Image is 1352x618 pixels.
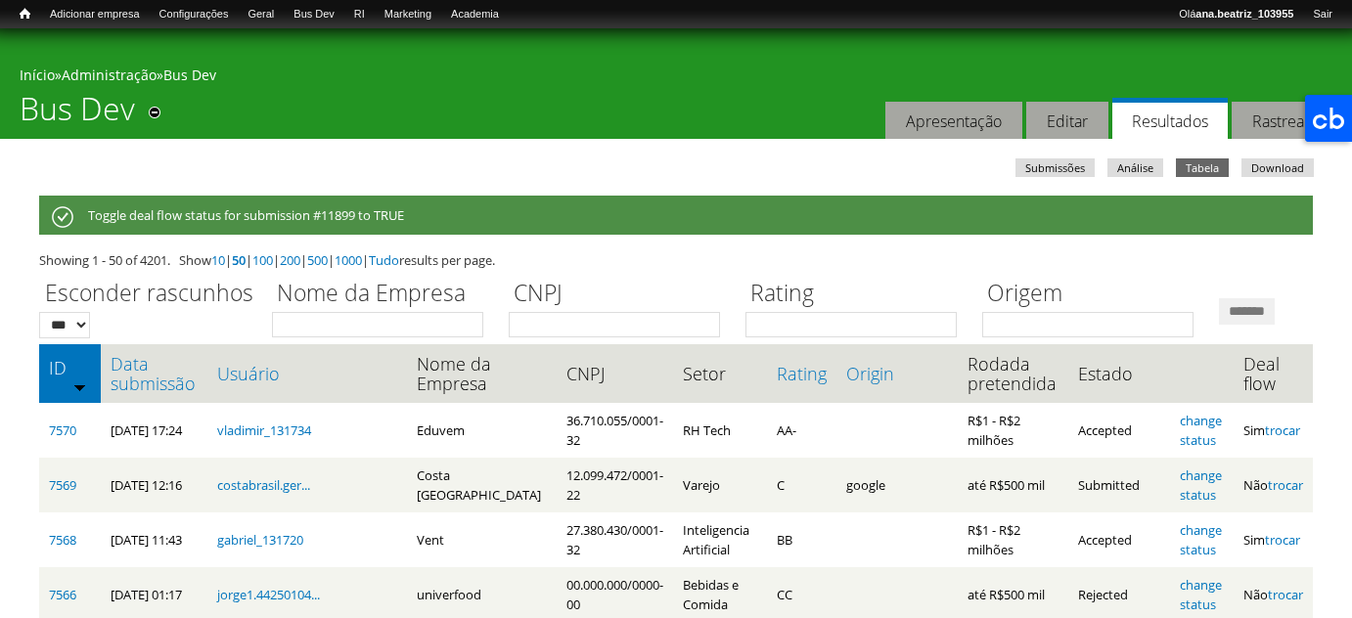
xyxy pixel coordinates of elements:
a: 50 [232,251,246,269]
td: Costa [GEOGRAPHIC_DATA] [407,458,557,512]
td: C [767,458,836,512]
a: 100 [252,251,273,269]
a: Geral [238,5,284,24]
a: 7566 [49,586,76,603]
label: Origem [982,277,1206,312]
td: 12.099.472/0001-22 [557,458,673,512]
a: 7570 [49,421,76,439]
a: Resultados [1112,98,1228,140]
td: 36.710.055/0001-32 [557,403,673,458]
td: Sim [1234,512,1313,567]
td: R$1 - R$2 milhões [958,403,1068,458]
td: Eduvem [407,403,557,458]
td: Não [1234,458,1313,512]
td: [DATE] 17:24 [101,403,206,458]
td: R$1 - R$2 milhões [958,512,1068,567]
a: costabrasil.ger... [217,476,310,494]
a: trocar [1265,421,1300,439]
a: Bus Dev [163,66,216,84]
a: vladimir_131734 [217,421,311,439]
a: ID [49,358,91,377]
a: RI [344,5,375,24]
a: Apresentação [885,102,1022,140]
strong: ana.beatriz_103955 [1195,8,1293,20]
a: gabriel_131720 [217,531,303,549]
a: trocar [1268,586,1303,603]
a: 10 [211,251,225,269]
a: Análise [1107,158,1163,177]
a: trocar [1265,531,1300,549]
th: Setor [673,344,767,403]
span: Início [20,7,30,21]
a: 7568 [49,531,76,549]
a: Adicionar empresa [40,5,150,24]
a: Editar [1026,102,1108,140]
a: change status [1180,576,1222,613]
th: Rodada pretendida [958,344,1068,403]
td: [DATE] 11:43 [101,512,206,567]
th: CNPJ [557,344,673,403]
a: Marketing [375,5,441,24]
td: AA- [767,403,836,458]
div: Showing 1 - 50 of 4201. Show | | | | | | results per page. [39,250,1313,270]
a: Configurações [150,5,239,24]
td: 27.380.430/0001-32 [557,512,673,567]
a: Oláana.beatriz_103955 [1169,5,1303,24]
label: Rating [745,277,969,312]
a: Academia [441,5,509,24]
a: Tabela [1176,158,1229,177]
a: jorge1.44250104... [217,586,320,603]
a: Tudo [369,251,399,269]
h1: Bus Dev [20,90,135,139]
a: change status [1180,466,1222,504]
a: Data submissão [111,354,197,393]
a: trocar [1268,476,1303,494]
a: Sair [1303,5,1342,24]
img: ordem crescente [73,380,86,393]
a: Início [10,5,40,23]
td: Varejo [673,458,767,512]
a: Bus Dev [284,5,344,24]
td: Accepted [1068,512,1171,567]
a: Administração [62,66,157,84]
td: BB [767,512,836,567]
td: até R$500 mil [958,458,1068,512]
a: Início [20,66,55,84]
a: change status [1180,412,1222,449]
th: Nome da Empresa [407,344,557,403]
a: Rating [777,364,827,383]
th: Estado [1068,344,1171,403]
td: Accepted [1068,403,1171,458]
td: Submitted [1068,458,1171,512]
label: CNPJ [509,277,733,312]
label: Esconder rascunhos [39,277,259,312]
a: 7569 [49,476,76,494]
div: Toggle deal flow status for submission #11899 to TRUE [39,196,1313,235]
td: RH Tech [673,403,767,458]
a: Usuário [217,364,398,383]
a: 500 [307,251,328,269]
label: Nome da Empresa [272,277,496,312]
a: Download [1241,158,1314,177]
td: Vent [407,512,557,567]
a: 200 [280,251,300,269]
th: Deal flow [1234,344,1313,403]
td: google [836,458,958,512]
a: change status [1180,521,1222,558]
div: » » [20,66,1332,90]
a: Origin [846,364,948,383]
a: Submissões [1015,158,1095,177]
a: Rastrear [1232,102,1330,140]
a: 1000 [335,251,362,269]
td: Sim [1234,403,1313,458]
td: Inteligencia Artificial [673,512,767,567]
td: [DATE] 12:16 [101,458,206,512]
